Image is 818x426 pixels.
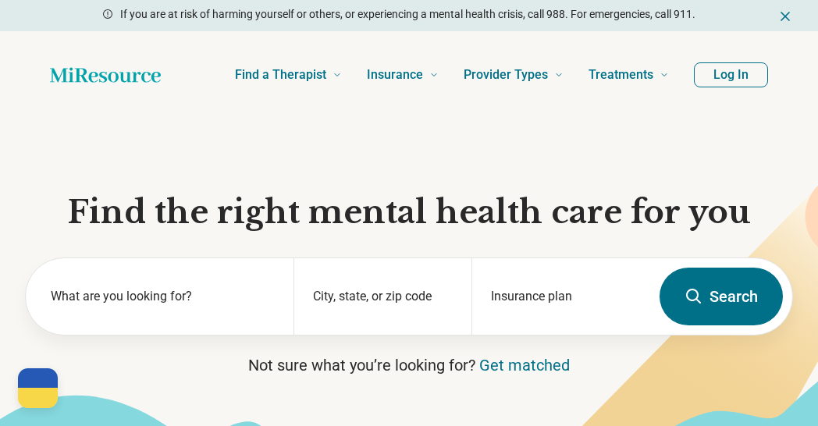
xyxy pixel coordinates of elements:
[25,192,793,233] h1: Find the right mental health care for you
[777,6,793,25] button: Dismiss
[25,354,793,376] p: Not sure what you’re looking for?
[694,62,768,87] button: Log In
[120,6,695,23] p: If you are at risk of harming yourself or others, or experiencing a mental health crisis, call 98...
[589,44,669,106] a: Treatments
[235,64,326,86] span: Find a Therapist
[51,287,275,306] label: What are you looking for?
[235,44,342,106] a: Find a Therapist
[50,59,161,91] a: Home page
[479,356,570,375] a: Get matched
[367,64,423,86] span: Insurance
[367,44,439,106] a: Insurance
[464,64,548,86] span: Provider Types
[464,44,564,106] a: Provider Types
[660,268,783,325] button: Search
[589,64,653,86] span: Treatments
